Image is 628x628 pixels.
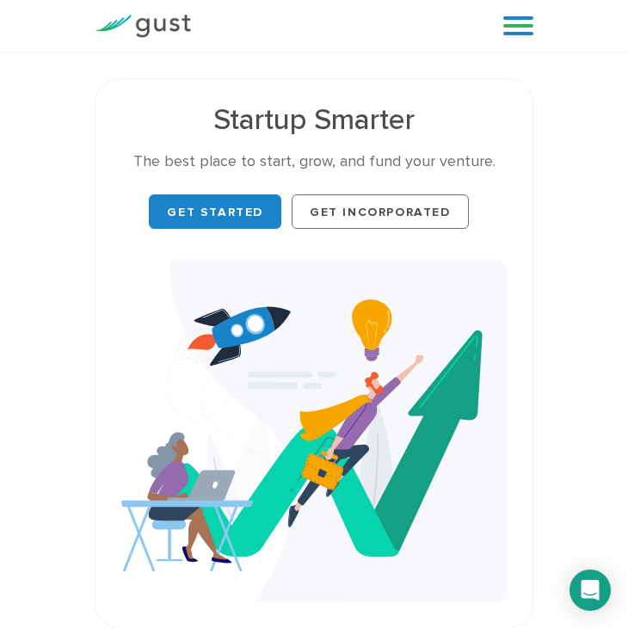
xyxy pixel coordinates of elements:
[570,570,611,611] div: Open Intercom Messenger
[121,260,507,602] img: Startup Smarter Hero
[149,194,281,229] a: Get Started
[121,151,507,172] div: The best place to start, grow, and fund your venture.
[292,194,469,229] a: Get Incorporated
[121,105,507,134] h1: Startup Smarter
[95,15,191,38] img: Gust Logo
